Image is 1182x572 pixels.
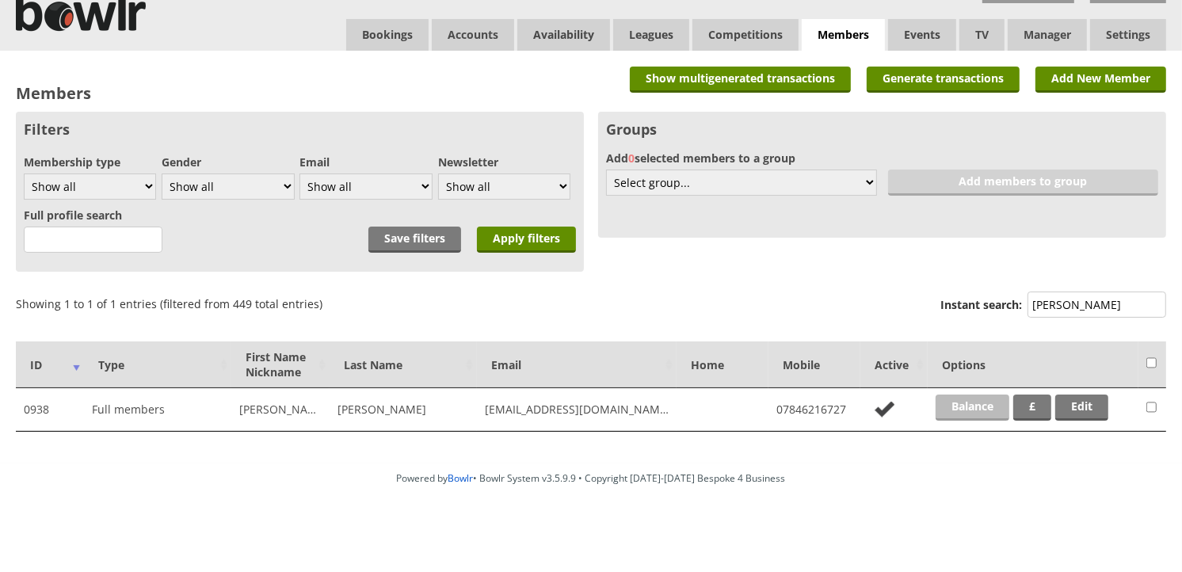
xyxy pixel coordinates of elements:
a: Edit [1055,395,1108,421]
th: Options [928,341,1138,388]
a: £ [1013,395,1051,421]
td: [EMAIL_ADDRESS][DOMAIN_NAME] [477,388,677,431]
a: Bookings [346,19,429,51]
div: Showing 1 to 1 of 1 entries (filtered from 449 total entries) [16,288,322,311]
span: Manager [1008,19,1087,51]
a: Availability [517,19,610,51]
label: Membership type [24,154,156,170]
td: 0938 [16,388,84,431]
a: Add New Member [1035,67,1166,93]
a: Events [888,19,956,51]
h3: Groups [606,120,1158,139]
th: First NameNickname: activate to sort column ascending [231,341,330,388]
label: Instant search: [940,292,1166,322]
input: Apply filters [477,227,576,253]
th: Mobile [768,341,860,388]
h3: Filters [24,120,576,139]
td: [PERSON_NAME] [231,388,330,431]
span: Accounts [432,19,514,51]
input: 3 characters minimum [24,227,162,253]
img: no [868,399,901,419]
label: Email [299,154,432,170]
a: Bowlr [448,471,474,485]
strong: £ [1029,398,1035,414]
label: Add selected members to a group [606,151,1158,166]
a: Balance [936,395,1009,421]
span: Powered by • Bowlr System v3.5.9.9 • Copyright [DATE]-[DATE] Bespoke 4 Business [397,471,786,485]
a: Generate transactions [867,67,1020,93]
h2: Members [16,82,91,104]
label: Full profile search [24,208,122,223]
td: [PERSON_NAME] [330,388,477,431]
label: Gender [162,154,294,170]
th: Last Name: activate to sort column ascending [330,341,477,388]
span: Settings [1090,19,1166,51]
th: ID: activate to sort column ascending [16,341,84,388]
th: Home [677,341,768,388]
span: TV [959,19,1005,51]
th: Active: activate to sort column ascending [860,341,928,388]
label: Newsletter [438,154,570,170]
input: Instant search: [1028,292,1166,318]
a: Show multigenerated transactions [630,67,851,93]
span: 0 [628,151,635,166]
th: Email: activate to sort column ascending [477,341,677,388]
td: 07846216727 [768,388,860,431]
a: Save filters [368,227,461,253]
a: Leagues [613,19,689,51]
a: Competitions [692,19,799,51]
span: Members [802,19,885,51]
td: Full members [84,388,231,431]
th: Type: activate to sort column ascending [84,341,231,388]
